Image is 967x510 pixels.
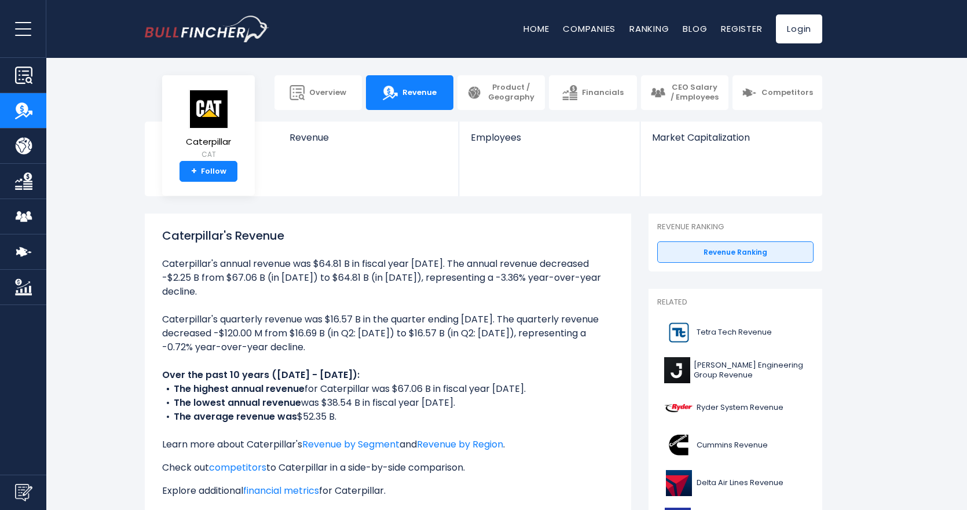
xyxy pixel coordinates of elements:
[657,354,814,386] a: [PERSON_NAME] Engineering Group Revenue
[191,166,197,177] strong: +
[209,461,266,474] a: competitors
[471,132,628,143] span: Employees
[366,75,453,110] a: Revenue
[162,382,614,396] li: for Caterpillar was $67.06 B in fiscal year [DATE].
[162,396,614,410] li: was $38.54 B in fiscal year [DATE].
[162,438,614,452] p: Learn more about Caterpillar's and .
[721,23,762,35] a: Register
[657,317,814,348] a: Tetra Tech Revenue
[162,313,614,354] li: Caterpillar's quarterly revenue was $16.57 B in the quarter ending [DATE]. The quarterly revenue ...
[657,222,814,232] p: Revenue Ranking
[664,432,693,458] img: CMI logo
[670,83,719,102] span: CEO Salary / Employees
[549,75,636,110] a: Financials
[657,467,814,499] a: Delta Air Lines Revenue
[274,75,362,110] a: Overview
[657,241,814,263] a: Revenue Ranking
[629,23,669,35] a: Ranking
[185,89,232,162] a: Caterpillar CAT
[290,132,448,143] span: Revenue
[523,23,549,35] a: Home
[162,484,614,498] p: Explore additional for Caterpillar.
[641,75,728,110] a: CEO Salary / Employees
[174,410,297,423] b: The average revenue was
[761,88,813,98] span: Competitors
[145,16,269,42] img: bullfincher logo
[186,137,231,147] span: Caterpillar
[402,88,437,98] span: Revenue
[563,23,616,35] a: Companies
[145,16,269,42] a: Go to homepage
[582,88,624,98] span: Financials
[162,257,614,299] li: Caterpillar's annual revenue was $64.81 B in fiscal year [DATE]. The annual revenue decreased -$2...
[174,382,305,395] b: The highest annual revenue
[732,75,822,110] a: Competitors
[657,298,814,307] p: Related
[664,470,693,496] img: DAL logo
[640,122,821,163] a: Market Capitalization
[180,161,237,182] a: +Follow
[417,438,503,451] a: Revenue by Region
[486,83,536,102] span: Product / Geography
[162,461,614,475] p: Check out to Caterpillar in a side-by-side comparison.
[459,122,639,163] a: Employees
[776,14,822,43] a: Login
[664,320,693,346] img: TTEK logo
[174,396,301,409] b: The lowest annual revenue
[243,484,319,497] a: financial metrics
[162,410,614,424] li: $52.35 B.
[657,430,814,461] a: Cummins Revenue
[683,23,707,35] a: Blog
[162,368,360,381] b: Over the past 10 years ([DATE] - [DATE]):
[657,392,814,424] a: Ryder System Revenue
[457,75,545,110] a: Product / Geography
[278,122,459,163] a: Revenue
[302,438,400,451] a: Revenue by Segment
[309,88,346,98] span: Overview
[186,149,231,160] small: CAT
[664,357,690,383] img: J logo
[162,227,614,244] h1: Caterpillar's Revenue
[652,132,810,143] span: Market Capitalization
[664,395,693,421] img: R logo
